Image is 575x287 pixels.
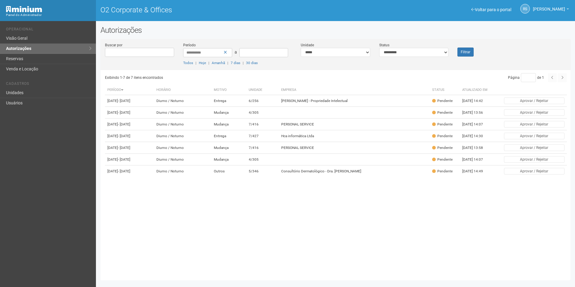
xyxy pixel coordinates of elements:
[246,85,279,95] th: Unidade
[508,76,544,80] span: Página de 1
[246,119,279,130] td: 7/416
[211,154,246,165] td: Mudança
[279,119,430,130] td: PERSONAL SERVICE
[504,109,564,116] button: Aprovar / Rejeitar
[183,61,193,65] a: Todos
[432,122,453,127] div: Pendente
[246,165,279,177] td: 5/346
[105,130,154,142] td: [DATE]
[100,26,570,35] h2: Autorizações
[6,12,91,18] div: Painel do Administrador
[246,154,279,165] td: 4/305
[183,42,196,48] label: Período
[504,97,564,104] button: Aprovar / Rejeitar
[460,142,493,154] td: [DATE] 13:58
[279,165,430,177] td: Consultório Dermatológico - Dra. [PERSON_NAME]
[227,61,228,65] span: |
[105,107,154,119] td: [DATE]
[211,85,246,95] th: Motivo
[199,61,206,65] a: Hoje
[105,73,334,82] div: Exibindo 1-7 de 7 itens encontrados
[432,134,453,139] div: Pendente
[460,95,493,107] td: [DATE] 14:42
[279,85,430,95] th: Empresa
[243,61,244,65] span: |
[520,4,530,14] a: RS
[154,154,211,165] td: Diurno / Noturno
[154,142,211,154] td: Diurno / Noturno
[105,142,154,154] td: [DATE]
[105,154,154,165] td: [DATE]
[118,122,130,126] span: - [DATE]
[211,95,246,107] td: Entrega
[105,165,154,177] td: [DATE]
[154,165,211,177] td: Diurno / Noturno
[154,107,211,119] td: Diurno / Noturno
[504,133,564,139] button: Aprovar / Rejeitar
[211,119,246,130] td: Mudança
[460,165,493,177] td: [DATE] 14:49
[118,134,130,138] span: - [DATE]
[154,130,211,142] td: Diurno / Noturno
[301,42,314,48] label: Unidade
[246,142,279,154] td: 7/416
[432,169,453,174] div: Pendente
[504,156,564,163] button: Aprovar / Rejeitar
[471,7,511,12] a: Voltar para o portal
[6,6,42,12] img: Minium
[460,130,493,142] td: [DATE] 14:30
[460,85,493,95] th: Atualizado em
[379,42,389,48] label: Status
[211,107,246,119] td: Mudança
[432,145,453,150] div: Pendente
[504,168,564,174] button: Aprovar / Rejeitar
[211,142,246,154] td: Mudança
[100,6,331,14] h1: O2 Corporate & Offices
[231,61,240,65] a: 7 dias
[154,85,211,95] th: Horário
[533,1,565,11] span: Rayssa Soares Ribeiro
[246,95,279,107] td: 6/256
[460,119,493,130] td: [DATE] 14:07
[118,110,130,115] span: - [DATE]
[211,165,246,177] td: Outros
[6,82,91,88] li: Cadastros
[118,169,130,173] span: - [DATE]
[105,95,154,107] td: [DATE]
[430,85,460,95] th: Status
[460,107,493,119] td: [DATE] 13:56
[246,130,279,142] td: 7/427
[105,119,154,130] td: [DATE]
[154,119,211,130] td: Diurno / Noturno
[118,99,130,103] span: - [DATE]
[279,142,430,154] td: PERSONAL SERVICE
[460,154,493,165] td: [DATE] 14:07
[246,107,279,119] td: 4/305
[504,144,564,151] button: Aprovar / Rejeitar
[279,95,430,107] td: [PERSON_NAME] - Propriedade Intelectual
[105,42,122,48] label: Buscar por
[432,157,453,162] div: Pendente
[105,85,154,95] th: Período
[212,61,225,65] a: Amanhã
[246,61,258,65] a: 30 dias
[457,48,474,57] button: Filtrar
[118,157,130,162] span: - [DATE]
[432,98,453,103] div: Pendente
[432,110,453,115] div: Pendente
[6,27,91,33] li: Operacional
[118,146,130,150] span: - [DATE]
[279,130,430,142] td: Hca informática Ltda
[533,8,569,12] a: [PERSON_NAME]
[235,50,237,54] span: a
[154,95,211,107] td: Diurno / Noturno
[211,130,246,142] td: Entrega
[504,121,564,128] button: Aprovar / Rejeitar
